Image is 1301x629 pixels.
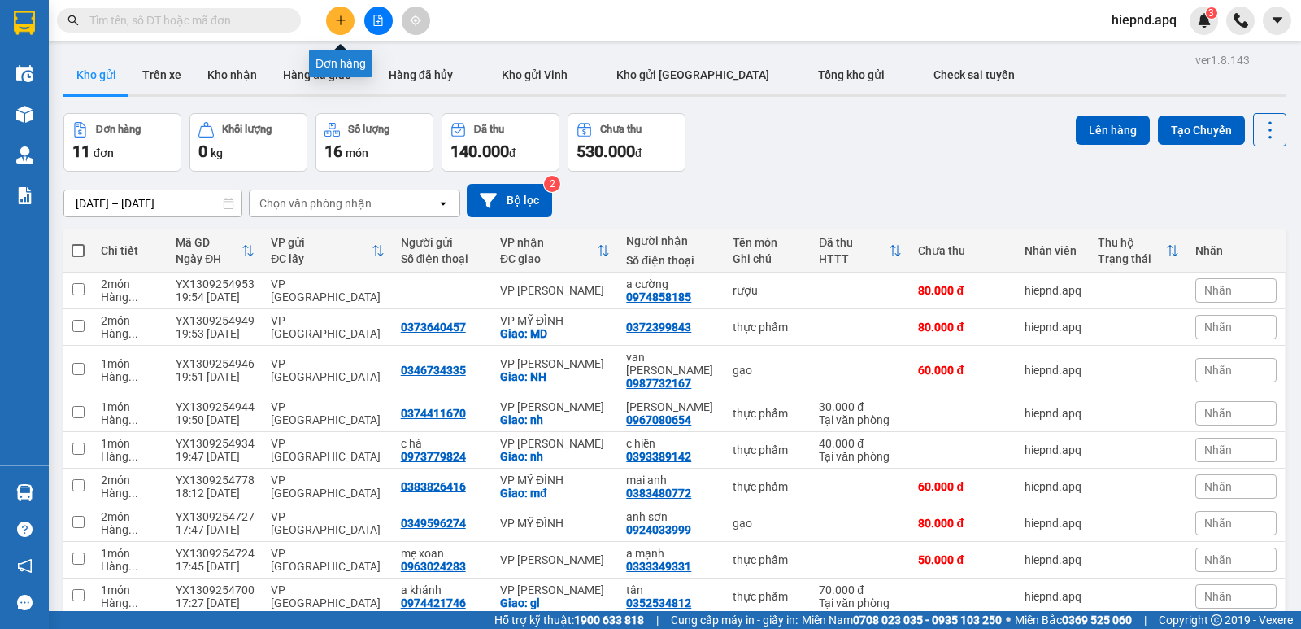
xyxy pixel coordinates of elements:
[401,364,466,377] div: 0346734335
[500,284,610,297] div: VP [PERSON_NAME]
[918,517,1008,530] div: 80.000 đ
[577,142,635,161] span: 530.000
[500,517,610,530] div: VP MỸ ĐÌNH
[626,277,716,290] div: a cường
[101,290,159,304] div: Hàng thông thường
[626,351,716,377] div: van hoang
[101,487,159,500] div: Hàng thông thường
[17,522,33,537] span: question-circle
[1015,611,1132,629] span: Miền Bắc
[1263,7,1291,35] button: caret-down
[410,15,421,26] span: aim
[500,583,610,596] div: VP [PERSON_NAME]
[635,146,642,159] span: đ
[918,321,1008,334] div: 80.000 đ
[96,124,141,135] div: Đơn hàng
[271,547,384,573] div: VP [GEOGRAPHIC_DATA]
[101,277,159,290] div: 2 món
[9,49,57,129] img: logo
[101,413,159,426] div: Hàng thông thường
[271,474,384,500] div: VP [GEOGRAPHIC_DATA]
[626,321,691,334] div: 0372399843
[401,517,466,530] div: 0349596274
[1025,553,1081,566] div: hiepnd.apq
[73,13,190,66] strong: CHUYỂN PHÁT NHANH AN PHÚ QUÝ
[500,370,610,383] div: Giao: NH
[101,327,159,340] div: Hàng thông thường
[600,124,642,135] div: Chưa thu
[176,327,255,340] div: 19:53 [DATE]
[500,437,610,450] div: VP [PERSON_NAME]
[101,437,159,450] div: 1 món
[101,596,159,609] div: Hàng thông thường
[401,560,466,573] div: 0963024283
[1090,229,1187,273] th: Toggle SortBy
[733,321,803,334] div: thực phẩm
[626,377,691,390] div: 0987732167
[1204,284,1232,297] span: Nhãn
[176,400,255,413] div: YX1309254944
[324,142,342,161] span: 16
[401,321,466,334] div: 0373640457
[364,7,393,35] button: file-add
[626,560,691,573] div: 0333349331
[1158,116,1245,145] button: Tạo Chuyến
[500,357,610,370] div: VP [PERSON_NAME]
[1234,13,1248,28] img: phone-icon
[63,113,181,172] button: Đơn hàng11đơn
[918,364,1008,377] div: 60.000 đ
[918,284,1008,297] div: 80.000 đ
[918,480,1008,493] div: 60.000 đ
[176,290,255,304] div: 19:54 [DATE]
[1204,364,1232,377] span: Nhãn
[401,480,466,493] div: 0383826416
[626,523,691,536] div: 0924033999
[626,474,716,487] div: mai anh
[101,547,159,560] div: 1 món
[16,65,33,82] img: warehouse-icon
[67,116,198,133] strong: PHIẾU GỬI HÀNG
[222,124,272,135] div: Khối lượng
[176,314,255,327] div: YX1309254949
[101,583,159,596] div: 1 món
[89,11,281,29] input: Tìm tên, số ĐT hoặc mã đơn
[500,413,610,426] div: Giao: nh
[315,113,433,172] button: Số lượng16món
[1208,7,1214,19] span: 3
[271,510,384,536] div: VP [GEOGRAPHIC_DATA]
[128,327,138,340] span: ...
[14,11,35,35] img: logo-vxr
[918,244,1008,257] div: Chưa thu
[1197,13,1212,28] img: icon-new-feature
[101,400,159,413] div: 1 món
[656,611,659,629] span: |
[626,234,716,247] div: Người nhận
[176,487,255,500] div: 18:12 [DATE]
[176,413,255,426] div: 19:50 [DATE]
[101,523,159,536] div: Hàng thông thường
[128,596,138,609] span: ...
[671,611,798,629] span: Cung cấp máy in - giấy in:
[67,15,79,26] span: search
[17,595,33,610] span: message
[176,583,255,596] div: YX1309254700
[1025,443,1081,456] div: hiepnd.apq
[271,236,371,249] div: VP gửi
[933,68,1015,81] span: Check sai tuyến
[101,474,159,487] div: 2 món
[1098,236,1166,249] div: Thu hộ
[176,510,255,523] div: YX1309254727
[194,55,270,94] button: Kho nhận
[733,252,803,265] div: Ghi chú
[176,523,255,536] div: 17:47 [DATE]
[101,560,159,573] div: Hàng thông thường
[733,443,803,456] div: thực phẩm
[819,236,889,249] div: Đã thu
[389,68,453,81] span: Hàng đã hủy
[16,484,33,501] img: warehouse-icon
[574,614,644,627] strong: 1900 633 818
[372,15,384,26] span: file-add
[263,229,392,273] th: Toggle SortBy
[1270,13,1285,28] span: caret-down
[128,413,138,426] span: ...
